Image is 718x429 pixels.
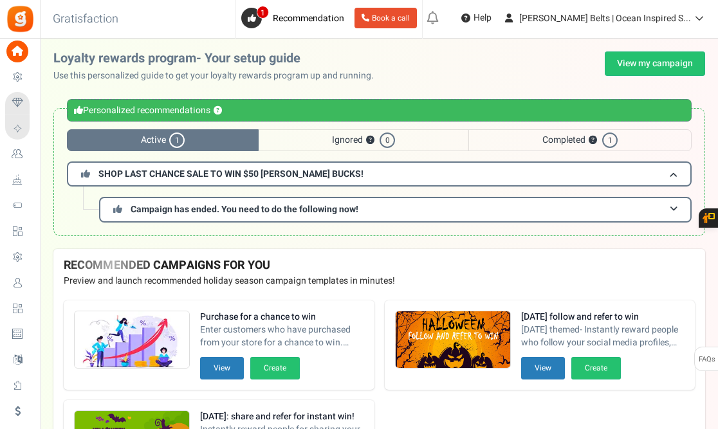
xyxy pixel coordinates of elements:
[64,259,695,272] h4: RECOMMENDED CAMPAIGNS FOR YOU
[521,357,565,379] button: View
[366,136,374,145] button: ?
[64,275,695,288] p: Preview and launch recommended holiday season campaign templates in minutes!
[259,129,468,151] span: Ignored
[67,129,259,151] span: Active
[519,12,691,25] span: [PERSON_NAME] Belts | Ocean Inspired S...
[380,132,395,148] span: 0
[67,99,692,122] div: Personalized recommendations
[200,324,364,349] span: Enter customers who have purchased from your store for a chance to win. Increase sales and AOV.
[396,311,510,369] img: Recommended Campaigns
[456,8,497,28] a: Help
[468,129,692,151] span: Completed
[521,324,685,349] span: [DATE] themed- Instantly reward people who follow your social media profiles, subscribe to your n...
[53,69,384,82] p: Use this personalized guide to get your loyalty rewards program up and running.
[214,107,222,115] button: ?
[602,132,618,148] span: 1
[470,12,492,24] span: Help
[98,167,364,181] span: SHOP LAST CHANCE SALE TO WIN $50 [PERSON_NAME] BUCKS!
[6,5,35,33] img: Gratisfaction
[698,347,715,372] span: FAQs
[200,410,364,423] strong: [DATE]: share and refer for instant win!
[354,8,417,28] a: Book a call
[75,311,189,369] img: Recommended Campaigns
[521,311,685,324] strong: [DATE] follow and refer to win
[571,357,621,379] button: Create
[200,357,244,379] button: View
[250,357,300,379] button: Create
[53,51,384,66] h2: Loyalty rewards program- Your setup guide
[241,8,349,28] a: 1 Recommendation
[273,12,344,25] span: Recommendation
[605,51,705,76] a: View my campaign
[589,136,597,145] button: ?
[169,132,185,148] span: 1
[200,311,364,324] strong: Purchase for a chance to win
[39,6,133,32] h3: Gratisfaction
[257,6,269,19] span: 1
[131,203,358,216] span: Campaign has ended. You need to do the following now!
